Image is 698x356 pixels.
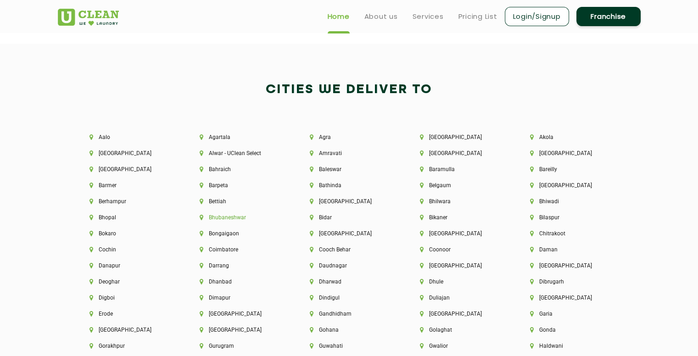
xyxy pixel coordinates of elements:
li: Chitrakoot [530,230,609,237]
li: [GEOGRAPHIC_DATA] [420,262,499,269]
li: Dharwad [310,278,389,285]
li: Garia [530,311,609,317]
li: Bhiwadi [530,198,609,205]
li: Bhopal [89,214,168,221]
h2: Cities We Deliver to [58,79,641,101]
li: [GEOGRAPHIC_DATA] [530,295,609,301]
li: Agra [310,134,389,140]
li: Akola [530,134,609,140]
li: Guwahati [310,343,389,349]
li: [GEOGRAPHIC_DATA] [420,150,499,156]
li: Daman [530,246,609,253]
li: [GEOGRAPHIC_DATA] [89,166,168,172]
li: Bokaro [89,230,168,237]
li: Dindigul [310,295,389,301]
li: Barpeta [200,182,279,189]
li: Bidar [310,214,389,221]
a: Home [328,11,350,22]
li: Cochin [89,246,168,253]
li: Bongaigaon [200,230,279,237]
li: Erode [89,311,168,317]
li: Duliajan [420,295,499,301]
a: Franchise [576,7,641,26]
a: Pricing List [458,11,497,22]
li: Bhubaneshwar [200,214,279,221]
li: Baleswar [310,166,389,172]
li: Coimbatore [200,246,279,253]
li: Bahraich [200,166,279,172]
li: [GEOGRAPHIC_DATA] [530,182,609,189]
li: [GEOGRAPHIC_DATA] [310,230,389,237]
li: Gohana [310,327,389,333]
li: Digboi [89,295,168,301]
li: [GEOGRAPHIC_DATA] [200,327,279,333]
li: Bikaner [420,214,499,221]
li: Berhampur [89,198,168,205]
li: Dibrugarh [530,278,609,285]
li: Cooch Behar [310,246,389,253]
li: Gonda [530,327,609,333]
li: Gandhidham [310,311,389,317]
li: Danapur [89,262,168,269]
li: Bettiah [200,198,279,205]
a: Login/Signup [505,7,569,26]
li: Gwalior [420,343,499,349]
li: Bathinda [310,182,389,189]
li: Barmer [89,182,168,189]
li: [GEOGRAPHIC_DATA] [89,327,168,333]
li: [GEOGRAPHIC_DATA] [530,262,609,269]
li: [GEOGRAPHIC_DATA] [200,311,279,317]
li: [GEOGRAPHIC_DATA] [420,134,499,140]
li: [GEOGRAPHIC_DATA] [420,230,499,237]
li: Baramulla [420,166,499,172]
img: UClean Laundry and Dry Cleaning [58,9,119,26]
li: [GEOGRAPHIC_DATA] [420,311,499,317]
li: Deoghar [89,278,168,285]
li: Bilaspur [530,214,609,221]
a: About us [364,11,398,22]
li: Dhule [420,278,499,285]
li: Bareilly [530,166,609,172]
li: Coonoor [420,246,499,253]
li: Daudnagar [310,262,389,269]
li: Bhilwara [420,198,499,205]
li: Belgaum [420,182,499,189]
li: Dimapur [200,295,279,301]
a: Services [413,11,444,22]
li: [GEOGRAPHIC_DATA] [530,150,609,156]
li: Aalo [89,134,168,140]
li: [GEOGRAPHIC_DATA] [310,198,389,205]
li: Alwar - UClean Select [200,150,279,156]
li: Agartala [200,134,279,140]
li: Haldwani [530,343,609,349]
li: Darrang [200,262,279,269]
li: Dhanbad [200,278,279,285]
li: Amravati [310,150,389,156]
li: [GEOGRAPHIC_DATA] [89,150,168,156]
li: Golaghat [420,327,499,333]
li: Gorakhpur [89,343,168,349]
li: Gurugram [200,343,279,349]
